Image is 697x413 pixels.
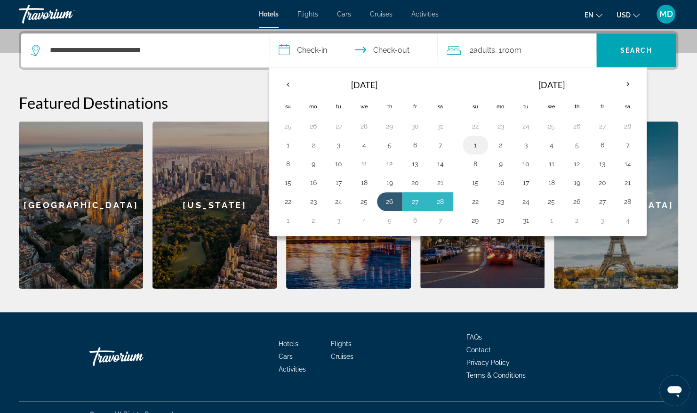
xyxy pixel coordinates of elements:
span: Room [502,46,521,55]
button: Day 22 [280,195,296,208]
button: Day 13 [408,157,423,170]
button: Day 19 [382,176,397,189]
button: Day 7 [433,214,448,227]
a: FAQs [466,333,482,341]
a: Cruises [331,353,353,360]
button: Day 8 [468,157,483,170]
button: Day 31 [433,120,448,133]
button: Day 14 [433,157,448,170]
button: Day 26 [569,195,585,208]
table: Left calendar grid [275,73,453,230]
button: Change language [585,8,602,22]
button: Day 27 [595,195,610,208]
span: en [585,11,593,19]
button: Day 16 [306,176,321,189]
button: Day 17 [331,176,346,189]
button: Day 28 [620,120,635,133]
button: Day 1 [468,138,483,152]
button: Day 27 [408,195,423,208]
a: Cars [337,10,351,18]
button: Day 26 [382,195,397,208]
span: Search [620,47,652,54]
button: Day 27 [331,120,346,133]
button: Day 4 [357,214,372,227]
button: Day 6 [595,138,610,152]
span: Adults [473,46,495,55]
button: Day 25 [280,120,296,133]
button: Day 15 [280,176,296,189]
button: Day 2 [493,138,508,152]
button: Day 4 [620,214,635,227]
a: Cruises [370,10,393,18]
button: Day 29 [382,120,397,133]
button: Day 27 [595,120,610,133]
button: Day 3 [519,138,534,152]
iframe: Button to launch messaging window [659,375,689,405]
button: Next month [615,73,641,95]
button: Day 11 [544,157,559,170]
button: Day 5 [569,138,585,152]
a: Hotels [279,340,298,348]
button: Day 23 [493,195,508,208]
button: Day 2 [306,138,321,152]
th: [DATE] [488,73,615,96]
button: Day 16 [493,176,508,189]
button: Day 21 [620,176,635,189]
button: Select check in and out date [269,33,438,67]
button: Day 1 [280,214,296,227]
a: Cars [279,353,293,360]
button: Day 1 [544,214,559,227]
a: Activities [279,365,306,373]
button: Day 1 [280,138,296,152]
button: Day 28 [357,120,372,133]
span: , 1 [495,44,521,57]
button: Day 25 [544,120,559,133]
a: Activities [411,10,439,18]
button: Day 10 [331,157,346,170]
button: Day 30 [493,214,508,227]
button: Day 6 [408,138,423,152]
button: Day 24 [519,195,534,208]
table: Right calendar grid [463,73,641,230]
button: Previous month [275,73,301,95]
button: Day 3 [595,214,610,227]
button: Travelers: 2 adults, 0 children [437,33,596,67]
span: Terms & Conditions [466,372,526,379]
button: Day 26 [569,120,585,133]
a: Go Home [89,342,184,371]
button: Day 26 [306,120,321,133]
div: [US_STATE] [152,121,277,289]
button: Day 19 [569,176,585,189]
input: Search hotel destination [49,43,255,57]
h2: Featured Destinations [19,93,678,112]
a: Flights [331,340,352,348]
button: Day 28 [433,195,448,208]
button: Day 20 [408,176,423,189]
button: Day 15 [468,176,483,189]
button: Day 17 [519,176,534,189]
button: Day 9 [306,157,321,170]
button: Day 4 [544,138,559,152]
button: Day 7 [620,138,635,152]
button: Day 13 [595,157,610,170]
button: Day 9 [493,157,508,170]
span: Hotels [259,10,279,18]
a: Contact [466,346,491,354]
span: 2 [469,44,495,57]
th: [DATE] [301,73,428,96]
button: Day 20 [595,176,610,189]
div: [GEOGRAPHIC_DATA] [19,121,143,289]
button: Day 8 [280,157,296,170]
button: Day 29 [468,214,483,227]
button: Day 2 [569,214,585,227]
button: Day 22 [468,120,483,133]
button: Day 28 [620,195,635,208]
button: Day 7 [433,138,448,152]
button: Day 10 [519,157,534,170]
button: Day 12 [569,157,585,170]
span: MD [659,9,673,19]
